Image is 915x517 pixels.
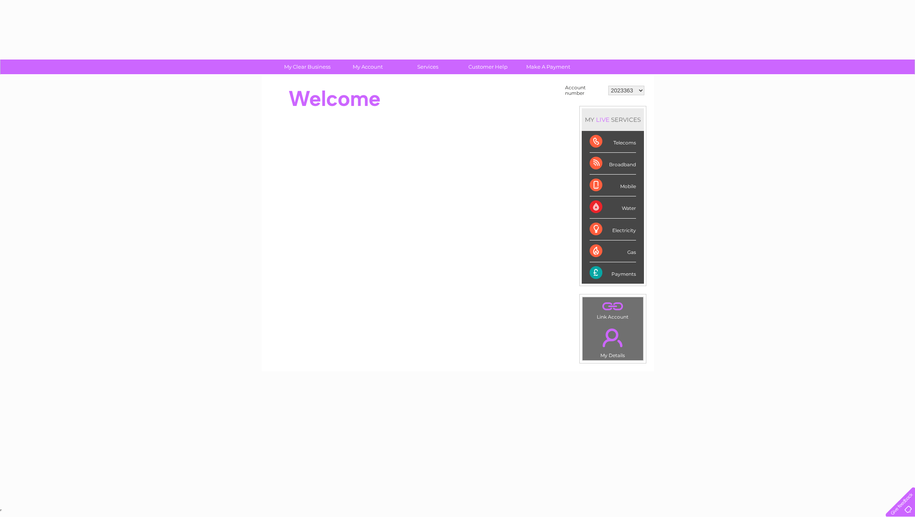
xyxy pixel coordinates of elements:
a: My Clear Business [275,60,340,74]
div: Electricity [590,219,636,240]
div: MY SERVICES [582,108,644,131]
td: My Details [582,322,644,361]
div: LIVE [594,116,611,123]
div: Payments [590,262,636,284]
a: My Account [335,60,400,74]
div: Mobile [590,175,636,196]
a: . [585,324,641,352]
td: Link Account [582,297,644,322]
div: Telecoms [590,131,636,153]
div: Water [590,196,636,218]
a: Make A Payment [516,60,581,74]
a: Customer Help [455,60,521,74]
td: Account number [563,83,606,98]
div: Broadband [590,153,636,175]
div: Gas [590,240,636,262]
a: Services [395,60,460,74]
a: . [585,299,641,313]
